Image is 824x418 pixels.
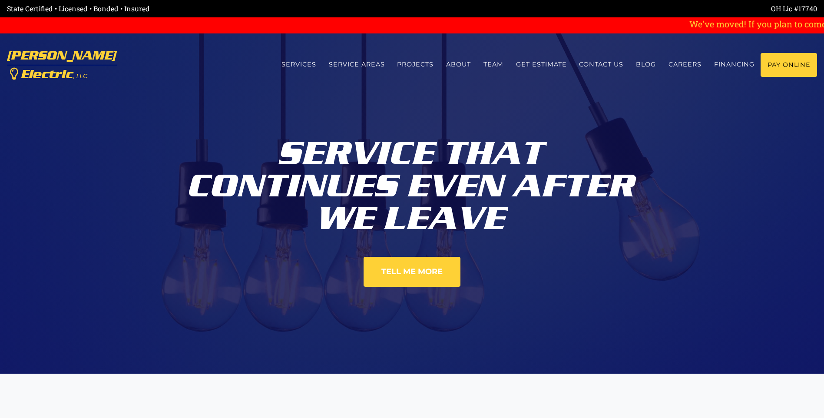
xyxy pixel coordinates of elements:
[322,53,391,76] a: Service Areas
[364,257,460,287] a: Tell Me More
[391,53,440,76] a: Projects
[708,53,761,76] a: Financing
[630,53,662,76] a: Blog
[7,44,117,86] a: [PERSON_NAME] Electric, LLC
[477,53,510,76] a: Team
[7,3,412,14] div: State Certified • Licensed • Bonded • Insured
[573,53,630,76] a: Contact us
[275,53,322,76] a: Services
[412,3,817,14] div: OH Lic #17740
[73,73,87,80] span: , LLC
[761,53,817,77] a: Pay Online
[171,130,653,235] div: Service That Continues Even After We Leave
[440,53,477,76] a: About
[662,53,708,76] a: Careers
[510,53,573,76] a: Get estimate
